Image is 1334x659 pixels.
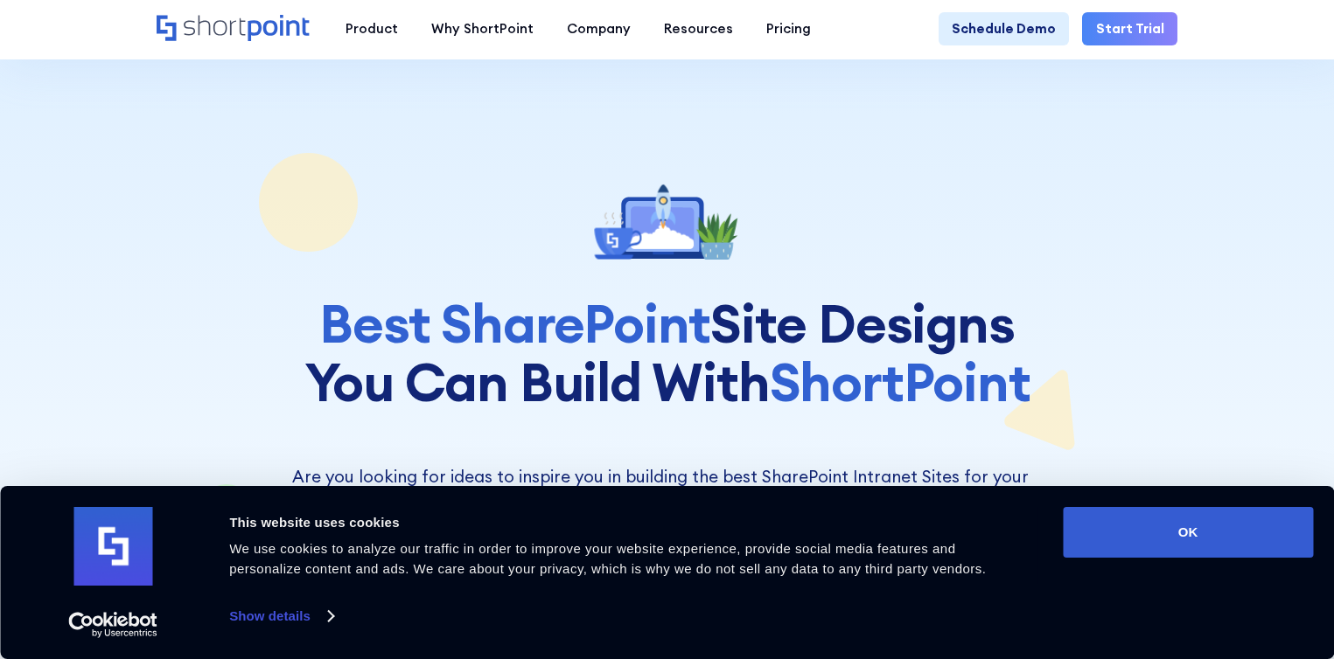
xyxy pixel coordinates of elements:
[647,12,750,45] a: Resources
[346,19,398,39] div: Product
[319,289,710,357] span: Best SharePoint
[415,12,550,45] a: Why ShortPoint
[939,12,1070,45] a: Schedule Demo
[229,603,332,629] a: Show details
[766,19,811,39] div: Pricing
[229,541,986,576] span: We use cookies to analyze our traffic in order to improve your website experience, provide social...
[73,507,152,586] img: logo
[37,612,190,638] a: Usercentrics Cookiebot - opens in a new window
[550,12,647,45] a: Company
[567,19,631,39] div: Company
[157,15,311,44] a: Home
[229,512,1023,533] div: This website uses cookies
[750,12,828,45] a: Pricing
[664,19,733,39] div: Resources
[292,294,1043,411] h1: Site Designs You Can Build With
[329,12,415,45] a: Product
[1082,12,1177,45] a: Start Trial
[770,348,1030,415] span: ShortPoint
[1063,507,1313,558] button: OK
[431,19,534,39] div: Why ShortPoint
